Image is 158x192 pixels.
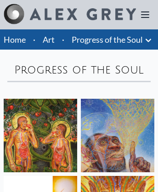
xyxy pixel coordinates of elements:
[29,29,39,50] li: ·
[4,34,26,45] a: Home
[58,29,68,50] li: ·
[72,33,143,46] a: Progress of the Soul
[43,33,55,46] a: Art
[7,62,151,77] div: Progress of the Soul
